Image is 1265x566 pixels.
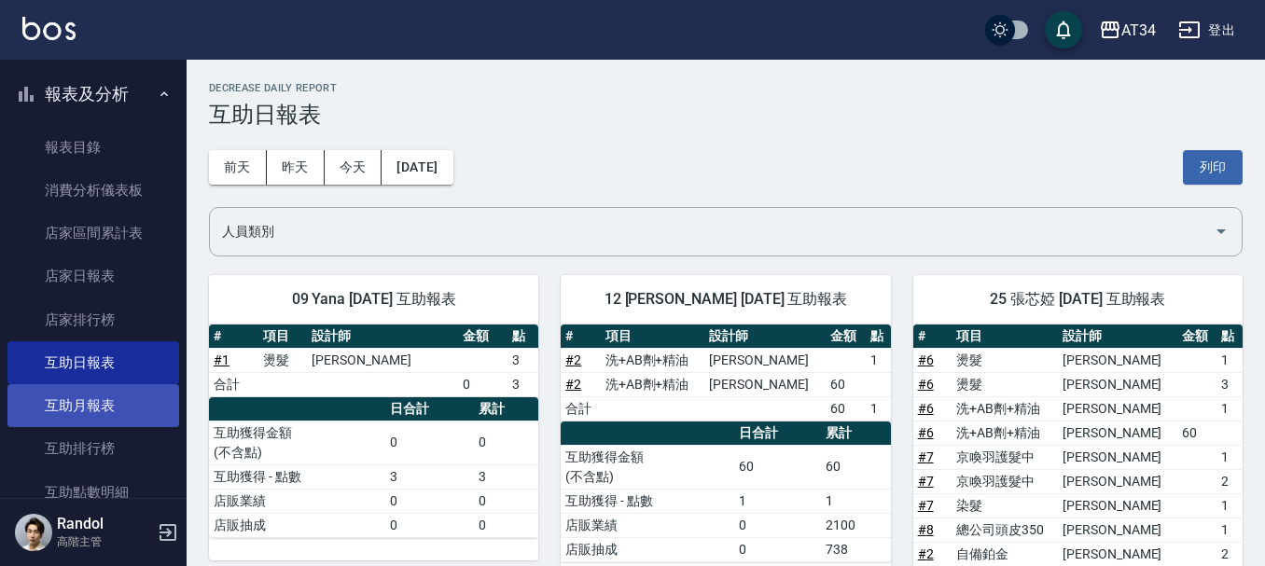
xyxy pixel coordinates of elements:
td: 0 [458,372,507,396]
button: save [1045,11,1082,48]
th: 項目 [601,324,704,349]
a: #2 [918,546,934,561]
a: 店家排行榜 [7,298,179,341]
td: [PERSON_NAME] [1058,469,1177,493]
td: 1 [821,489,891,513]
td: 3 [474,464,538,489]
td: 互助獲得金額 (不含點) [561,445,734,489]
h2: Decrease Daily Report [209,82,1243,94]
td: 1 [866,348,891,372]
td: [PERSON_NAME] [704,372,826,396]
a: 報表目錄 [7,126,179,169]
th: 項目 [952,324,1058,349]
div: AT34 [1121,19,1156,42]
td: 0 [734,537,821,561]
th: 點 [1216,324,1243,349]
th: 設計師 [1058,324,1177,349]
a: #7 [918,474,934,489]
button: 今天 [325,150,382,185]
td: 2 [1216,469,1243,493]
td: [PERSON_NAME] [1058,542,1177,566]
th: 金額 [826,324,865,349]
td: 738 [821,537,891,561]
td: [PERSON_NAME] [1058,445,1177,469]
span: 09 Yana [DATE] 互助報表 [231,290,516,309]
td: 1 [1216,518,1243,542]
button: AT34 [1091,11,1163,49]
td: 1 [1216,396,1243,421]
td: 互助獲得 - 點數 [561,489,734,513]
button: 前天 [209,150,267,185]
table: a dense table [209,324,538,397]
td: 合計 [561,396,600,421]
td: 60 [734,445,821,489]
input: 人員名稱 [217,215,1206,248]
table: a dense table [209,397,538,538]
th: # [561,324,600,349]
th: # [913,324,952,349]
h3: 互助日報表 [209,102,1243,128]
a: 消費分析儀表板 [7,169,179,212]
td: 京喚羽護髮中 [952,469,1058,493]
td: 2100 [821,513,891,537]
td: 0 [385,421,474,464]
p: 高階主管 [57,533,152,550]
td: 燙髮 [258,348,308,372]
th: 累計 [474,397,538,421]
span: 25 張芯婭 [DATE] 互助報表 [936,290,1220,309]
a: #6 [918,352,934,367]
td: 自備鉑金 [952,542,1058,566]
td: 1 [866,396,891,421]
a: #6 [918,425,934,440]
td: [PERSON_NAME] [1058,421,1177,445]
td: 60 [821,445,891,489]
th: 金額 [1177,324,1216,349]
th: 設計師 [307,324,458,349]
td: 0 [385,489,474,513]
td: 店販業績 [561,513,734,537]
a: #6 [918,377,934,392]
td: 洗+AB劑+精油 [601,372,704,396]
a: #8 [918,522,934,537]
td: 合計 [209,372,258,396]
td: 0 [734,513,821,537]
td: 2 [1216,542,1243,566]
td: 染髮 [952,493,1058,518]
h5: Randol [57,515,152,533]
td: 總公司頭皮350 [952,518,1058,542]
td: 互助獲得 - 點數 [209,464,385,489]
th: 累計 [821,421,891,446]
td: 京喚羽護髮中 [952,445,1058,469]
td: 0 [474,421,538,464]
td: 60 [826,396,865,421]
a: #2 [565,377,581,392]
a: 互助點數明細 [7,471,179,514]
td: 1 [1216,493,1243,518]
td: 1 [734,489,821,513]
td: [PERSON_NAME] [1058,348,1177,372]
a: 互助排行榜 [7,427,179,470]
a: 互助日報表 [7,341,179,384]
td: 3 [507,372,538,396]
a: 店家日報表 [7,255,179,297]
th: 金額 [458,324,507,349]
td: [PERSON_NAME] [1058,396,1177,421]
td: 3 [385,464,474,489]
th: 日合計 [734,421,821,446]
img: Person [15,514,52,551]
td: 60 [1177,421,1216,445]
td: 0 [474,489,538,513]
a: #7 [918,498,934,513]
td: 3 [507,348,538,372]
button: [DATE] [382,150,452,185]
td: 燙髮 [952,372,1058,396]
a: #6 [918,401,934,416]
td: 1 [1216,445,1243,469]
button: 登出 [1171,13,1243,48]
td: 0 [474,513,538,537]
a: #7 [918,449,934,464]
th: 點 [507,324,538,349]
td: 互助獲得金額 (不含點) [209,421,385,464]
td: [PERSON_NAME] [1058,493,1177,518]
button: 報表及分析 [7,70,179,118]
